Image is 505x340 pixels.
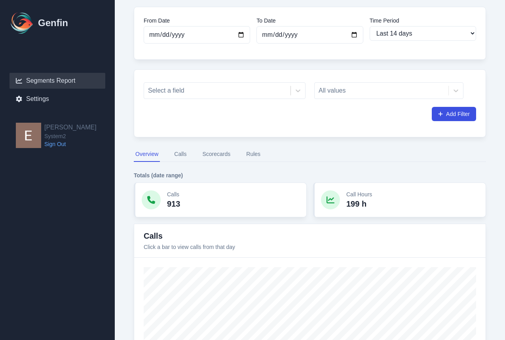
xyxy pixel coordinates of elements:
[201,147,232,162] button: Scorecards
[144,17,250,25] label: From Date
[245,147,262,162] button: Rules
[44,132,97,140] span: System2
[9,91,105,107] a: Settings
[44,140,97,148] a: Sign Out
[38,17,68,29] h1: Genfin
[16,123,41,148] img: Eugene Moore
[346,198,372,209] p: 199 h
[370,17,476,25] label: Time Period
[432,107,476,121] button: Add Filter
[173,147,188,162] button: Calls
[144,243,235,251] p: Click a bar to view calls from that day
[9,10,35,36] img: Logo
[134,147,160,162] button: Overview
[167,190,180,198] p: Calls
[9,73,105,89] a: Segments Report
[144,230,235,241] h3: Calls
[167,198,180,209] p: 913
[346,190,372,198] p: Call Hours
[256,17,363,25] label: To Date
[134,171,486,179] h4: Totals (date range)
[44,123,97,132] h2: [PERSON_NAME]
